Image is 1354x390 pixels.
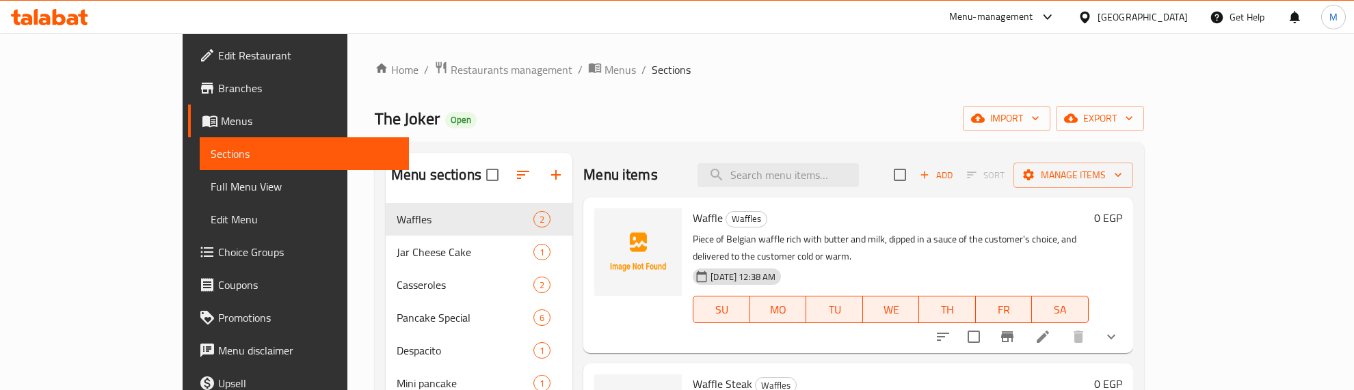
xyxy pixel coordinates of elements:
span: M [1329,10,1338,25]
div: Waffles [726,211,767,227]
button: WE [863,296,920,323]
div: Open [445,112,477,128]
span: Edit Restaurant [218,47,398,64]
span: Select section [886,161,914,189]
button: show more [1095,320,1128,353]
a: Edit Restaurant [188,39,409,72]
input: search [698,163,859,187]
span: Branches [218,80,398,96]
span: WE [868,300,914,320]
div: items [533,309,550,326]
div: items [533,277,550,293]
a: Restaurants management [434,61,572,79]
span: Coupons [218,277,398,293]
span: 1 [534,246,550,259]
span: SA [1037,300,1083,320]
div: Waffles2 [386,203,572,236]
span: Select to update [959,322,988,351]
button: import [963,106,1050,131]
span: Manage items [1024,167,1122,184]
button: SA [1032,296,1089,323]
svg: Show Choices [1103,329,1119,345]
span: 1 [534,344,550,357]
span: Promotions [218,309,398,326]
h2: Menu items [583,165,658,185]
div: Jar Cheese Cake1 [386,236,572,268]
div: Pancake Special6 [386,301,572,334]
li: / [424,61,429,78]
div: Menu-management [949,9,1033,25]
a: Edit menu item [1035,329,1051,345]
a: Menus [588,61,636,79]
button: FR [976,296,1033,323]
span: 6 [534,311,550,324]
nav: breadcrumb [375,61,1144,79]
a: Edit Menu [200,203,409,236]
span: Sections [211,145,398,162]
span: FR [981,300,1027,320]
button: export [1056,106,1144,131]
span: Despacito [397,342,533,359]
div: items [533,211,550,227]
a: Full Menu View [200,170,409,203]
span: Add item [914,165,958,186]
div: items [533,342,550,359]
p: Piece of Belgian waffle rich with butter and milk, dipped in a sauce of the customer's choice, an... [693,231,1089,265]
a: Menus [188,105,409,137]
span: Menus [605,61,636,78]
button: Add section [540,158,572,191]
span: 2 [534,213,550,226]
span: Menu disclaimer [218,342,398,359]
span: Jar Cheese Cake [397,244,533,260]
span: export [1067,110,1133,127]
span: [DATE] 12:38 AM [705,270,781,283]
span: Edit Menu [211,211,398,227]
span: 2 [534,279,550,292]
a: Promotions [188,301,409,334]
span: import [974,110,1039,127]
div: Casseroles2 [386,268,572,301]
h2: Menu sections [391,165,481,185]
span: Menus [221,113,398,129]
li: / [578,61,583,78]
h6: 0 EGP [1094,208,1122,227]
span: Waffles [397,211,533,227]
button: Branch-specific-item [991,320,1024,353]
a: Coupons [188,268,409,301]
span: Casseroles [397,277,533,293]
span: Select section first [958,165,1013,186]
span: Sort sections [507,158,540,191]
button: Add [914,165,958,186]
a: Sections [200,137,409,170]
span: Restaurants management [451,61,572,78]
span: SU [699,300,744,320]
a: Branches [188,72,409,105]
span: The Joker [375,103,440,134]
span: MO [756,300,801,320]
a: Choice Groups [188,236,409,268]
button: TU [806,296,863,323]
button: delete [1062,320,1095,353]
div: items [533,244,550,260]
li: / [641,61,646,78]
button: sort-choices [927,320,959,353]
div: Despacito1 [386,334,572,367]
span: Waffle [693,208,723,228]
span: Pancake Special [397,309,533,326]
span: Choice Groups [218,244,398,260]
span: Full Menu View [211,178,398,195]
img: Waffle [594,208,682,296]
span: Select all sections [478,161,507,189]
button: MO [750,296,807,323]
div: [GEOGRAPHIC_DATA] [1098,10,1188,25]
button: TH [919,296,976,323]
button: Manage items [1013,163,1133,188]
span: Add [918,167,955,183]
span: TU [812,300,858,320]
span: Waffles [726,211,767,227]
